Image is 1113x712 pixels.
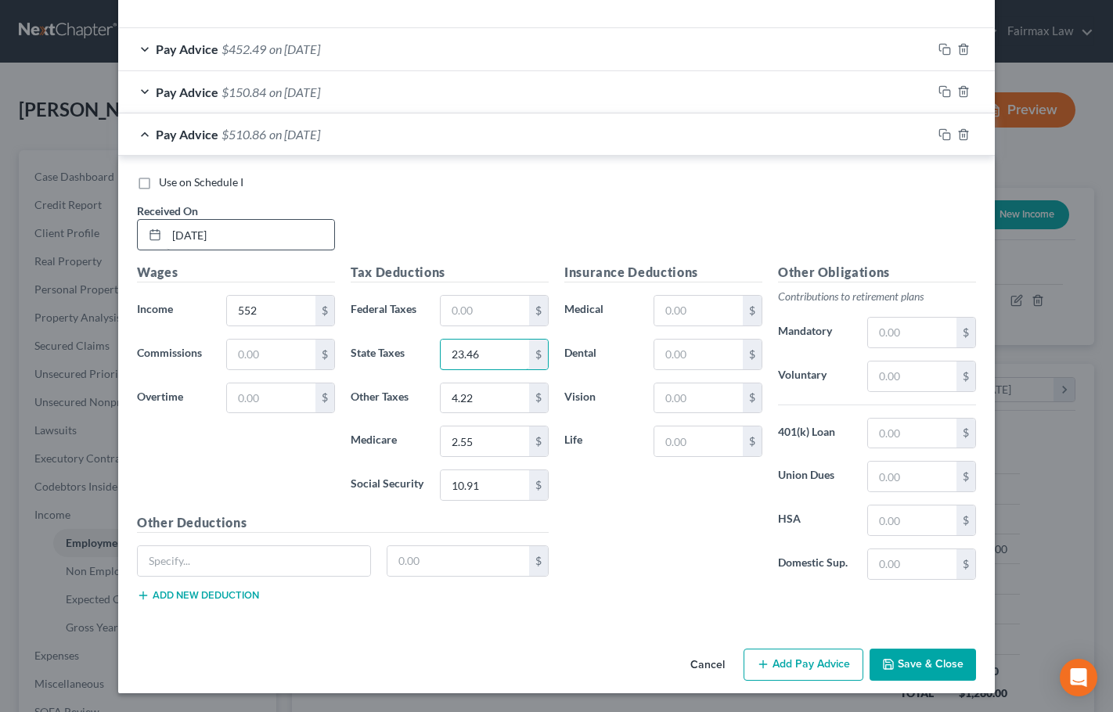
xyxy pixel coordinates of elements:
label: Vision [556,383,646,414]
input: 0.00 [868,361,956,391]
input: 0.00 [441,340,529,369]
div: $ [956,505,975,535]
span: Received On [137,204,198,218]
label: Other Taxes [343,383,432,414]
label: Voluntary [770,361,859,392]
span: Use on Schedule I [159,175,243,189]
input: 0.00 [441,470,529,500]
label: Medical [556,295,646,326]
input: 0.00 [227,383,315,413]
div: $ [529,340,548,369]
label: 401(k) Loan [770,418,859,449]
span: Pay Advice [156,41,218,56]
span: Pay Advice [156,85,218,99]
div: $ [743,340,762,369]
div: $ [743,383,762,413]
span: on [DATE] [269,41,320,56]
div: $ [956,318,975,347]
h5: Tax Deductions [351,263,549,282]
button: Add new deduction [137,589,259,602]
label: Union Dues [770,461,859,492]
h5: Wages [137,263,335,282]
span: $150.84 [222,85,266,99]
label: Domestic Sup. [770,548,859,580]
h5: Other Obligations [778,263,976,282]
span: Pay Advice [156,127,218,142]
button: Save & Close [870,649,976,681]
input: 0.00 [654,426,743,456]
div: $ [743,426,762,456]
div: $ [743,296,762,325]
label: Dental [556,339,646,370]
input: 0.00 [441,296,529,325]
label: Mandatory [770,317,859,348]
input: 0.00 [227,296,315,325]
span: $452.49 [222,41,266,56]
input: 0.00 [868,549,956,579]
button: Add Pay Advice [744,649,863,681]
label: Commissions [129,339,218,370]
div: Open Intercom Messenger [1060,659,1097,696]
input: 0.00 [868,462,956,491]
div: $ [956,462,975,491]
input: 0.00 [227,340,315,369]
input: 0.00 [654,296,743,325]
input: 0.00 [868,318,956,347]
div: $ [956,361,975,391]
label: Life [556,426,646,457]
input: 0.00 [654,383,743,413]
input: 0.00 [441,426,529,456]
input: 0.00 [387,546,530,576]
div: $ [529,296,548,325]
button: Cancel [678,650,737,681]
h5: Other Deductions [137,513,549,533]
div: $ [956,419,975,448]
input: 0.00 [654,340,743,369]
span: on [DATE] [269,85,320,99]
label: Overtime [129,383,218,414]
h5: Insurance Deductions [564,263,762,282]
div: $ [315,340,334,369]
span: Income [137,302,173,315]
span: on [DATE] [269,127,320,142]
div: $ [529,426,548,456]
div: $ [315,383,334,413]
div: $ [529,470,548,500]
div: $ [529,383,548,413]
div: $ [529,546,548,576]
label: Medicare [343,426,432,457]
input: 0.00 [868,505,956,535]
input: 0.00 [868,419,956,448]
div: $ [315,296,334,325]
label: State Taxes [343,339,432,370]
input: 0.00 [441,383,529,413]
p: Contributions to retirement plans [778,289,976,304]
input: MM/DD/YYYY [167,220,334,250]
label: Federal Taxes [343,295,432,326]
div: $ [956,549,975,579]
span: $510.86 [222,127,266,142]
label: Social Security [343,469,432,501]
label: HSA [770,505,859,536]
input: Specify... [138,546,370,576]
